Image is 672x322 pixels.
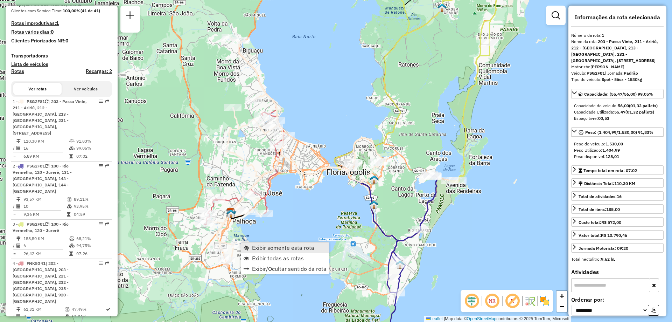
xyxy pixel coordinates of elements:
td: 6 [23,242,69,249]
a: Distância Total:110,30 KM [571,178,664,188]
div: Motorista: [571,64,664,70]
td: 68,21% [76,235,109,242]
a: Custo total:R$ 572,00 [571,217,664,227]
div: Valor total: [579,232,627,239]
img: 712 UDC Full Palhoça [226,209,236,218]
a: Jornada Motorista: 09:20 [571,243,664,253]
i: Veículo já utilizado nesta sessão [45,100,48,104]
span: Ocultar deslocamento [463,293,480,309]
span: Ocultar NR [484,293,500,309]
img: FAD - Vargem Grande [437,3,447,12]
i: % de utilização da cubagem [67,204,72,208]
img: FAD - Pirajubae [369,200,378,209]
td: 47,49% [71,306,105,313]
img: Ilha Centro [370,175,379,184]
i: Total de Atividades [16,314,21,318]
i: % de utilização da cubagem [65,314,70,318]
h4: Clientes Priorizados NR: [11,38,112,44]
h4: Rotas improdutivas: [11,20,112,26]
td: 07:26 [76,250,109,257]
strong: 203 - Passa Vinte, 211 - Aririú, 212 - [GEOGRAPHIC_DATA], 213 - [GEOGRAPHIC_DATA], 231 - [GEOGRAP... [571,39,658,63]
div: Veículo: [571,70,664,76]
div: Map data © contributors,© 2025 TomTom, Microsoft [424,316,571,322]
a: Nova sessão e pesquisa [123,8,137,24]
i: Tempo total em rota [67,212,70,217]
i: Total de Atividades [16,146,21,150]
span: 110,30 KM [614,181,635,186]
td: 16 [23,145,69,152]
td: 61,31 KM [23,306,64,313]
i: Veículo já utilizado nesta sessão [45,164,48,168]
em: Opções [99,164,103,168]
div: Capacidade Utilizada: [574,109,661,115]
div: Jornada Motorista: 09:20 [579,245,628,252]
i: Tempo total em rota [69,154,73,158]
div: Peso Utilizado: [574,147,661,153]
span: 2 - [13,163,72,194]
h4: Rotas [11,68,24,74]
strong: R$ 10.790,46 [601,233,627,238]
h4: Transportadoras [11,53,112,59]
div: Peso disponível: [574,153,661,160]
strong: 9,62 hL [601,256,615,262]
div: Distância Total: [579,180,635,187]
div: Número da rota: [571,32,664,39]
span: PSG2F81 [27,163,45,169]
i: Total de Atividades [16,204,21,208]
strong: 0 [65,37,68,44]
span: Peso: (1.404,99/1.530,00) 91,83% [585,130,653,135]
li: Exibir/Ocultar sentido da rota [241,263,329,274]
span: Total de atividades: [579,194,622,199]
strong: 1 [602,33,604,38]
td: / [13,145,16,152]
i: Distância Total [16,139,21,143]
strong: 16 [617,194,622,199]
a: Tempo total em rota: 07:02 [571,165,664,175]
span: + [560,292,564,300]
td: 07:02 [76,153,109,160]
h4: Recargas: 2 [86,68,112,74]
span: | 100 - Rio Vermelho, 120 - Jurerê, 131 - [GEOGRAPHIC_DATA], 143 - [GEOGRAPHIC_DATA], 144 - [GEOG... [13,163,72,194]
strong: 1 [56,20,59,26]
span: 4 - [13,261,69,304]
span: Exibir rótulo [504,293,521,309]
em: Rota exportada [105,164,109,168]
button: Ver veículos [62,83,110,95]
span: | 100 - Rio Vermelho, 120 - Jurerê [13,221,69,233]
strong: PSG2F81 [587,70,605,76]
a: Capacidade: (55,47/56,00) 99,05% [571,89,664,98]
span: Tempo total em rota: 07:02 [583,168,637,173]
img: Exibir/Ocultar setores [539,295,550,307]
strong: 1.404,99 [602,148,620,153]
strong: 56,00 [618,103,629,108]
i: Veículo já utilizado nesta sessão [45,222,48,226]
div: Total de itens: [579,206,620,213]
span: | [444,316,445,321]
span: 3 - [13,221,69,233]
a: Total de itens:185,00 [571,204,664,214]
div: Capacidade do veículo: [574,103,661,109]
span: FNK8G41 [27,261,45,266]
a: Peso: (1.404,99/1.530,00) 91,83% [571,127,664,137]
td: / [13,313,16,320]
i: Tempo total em rota [69,252,73,256]
strong: Spot - 56cx - 1530kg [602,77,642,82]
img: Fluxo de ruas [524,295,535,307]
span: Peso do veículo: [574,141,623,146]
strong: [PERSON_NAME] [590,64,624,69]
div: Nome da rota: [571,39,664,64]
i: % de utilização da cubagem [69,244,75,248]
a: Leaflet [426,316,443,321]
span: − [560,302,564,311]
em: Opções [99,99,103,103]
td: 94,75% [76,242,109,249]
div: Peso: (1.404,99/1.530,00) 91,83% [571,138,664,163]
a: Zoom in [556,291,567,301]
i: Distância Total [16,307,21,311]
em: Rota exportada [105,222,109,226]
i: Distância Total [16,237,21,241]
strong: Padrão [624,70,638,76]
label: Ordenar por: [571,295,664,304]
h4: Rotas vários dias: [11,29,112,35]
h4: Lista de veículos [11,61,112,67]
